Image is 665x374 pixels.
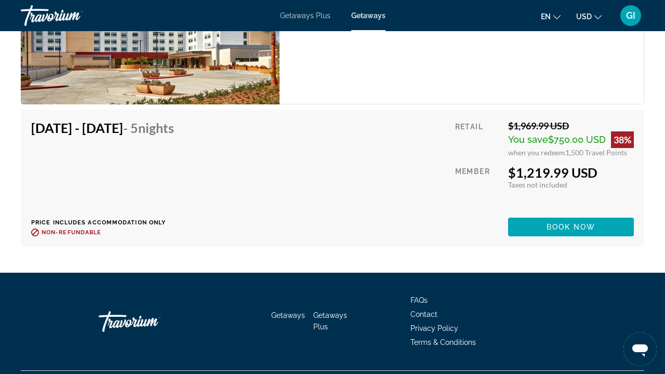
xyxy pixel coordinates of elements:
[623,332,657,366] iframe: Button to launch messaging window
[548,134,606,145] span: $750.00 USD
[508,218,634,236] button: Book now
[138,120,174,136] span: Nights
[31,219,182,226] p: Price includes accommodation only
[547,223,596,231] span: Book now
[455,120,500,157] div: Retail
[508,148,565,157] span: when you redeem
[508,134,548,145] span: You save
[313,311,347,331] a: Getaways Plus
[576,12,592,21] span: USD
[565,148,627,157] span: 1,500 Travel Points
[42,229,101,236] span: Non-refundable
[410,296,428,304] a: FAQs
[576,9,602,24] button: Change currency
[455,165,500,210] div: Member
[508,120,634,131] div: $1,969.99 USD
[99,306,203,337] a: Travorium
[351,11,385,20] a: Getaways
[280,11,330,20] a: Getaways Plus
[617,5,644,26] button: User Menu
[541,12,551,21] span: en
[410,338,476,346] a: Terms & Conditions
[271,311,305,319] a: Getaways
[541,9,561,24] button: Change language
[611,131,634,148] div: 38%
[508,165,634,180] div: $1,219.99 USD
[626,10,635,21] span: GI
[410,324,458,332] a: Privacy Policy
[508,180,567,189] span: Taxes not included
[410,310,437,318] a: Contact
[123,120,174,136] span: - 5
[31,120,174,136] h4: [DATE] - [DATE]
[21,2,125,29] a: Travorium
